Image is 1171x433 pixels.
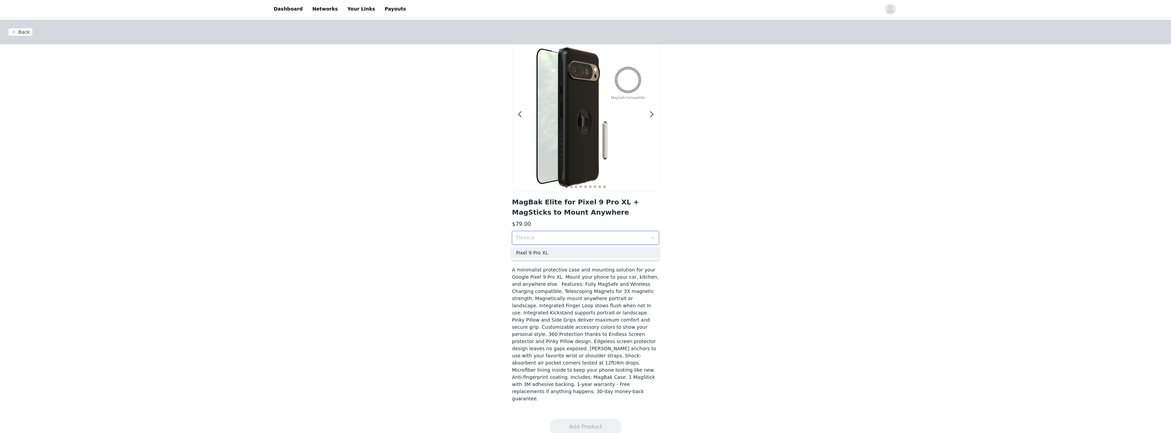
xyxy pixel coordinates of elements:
[887,4,894,15] div: avatar
[598,185,601,188] button: 8
[570,185,573,188] button: 2
[381,1,410,17] a: Payouts
[512,220,659,228] h3: $79.00
[343,1,379,17] a: Your Links
[512,197,659,217] h2: MagBak Elite for Pixel 9 Pro XL + MagSticks to Mount Anywhere
[651,236,655,241] i: icon: down
[579,185,582,188] button: 4
[512,266,659,402] h4: A minimalist protective case and mounting solution for your Google Pixel 9 Pro XL. Mount your pho...
[8,28,33,36] button: Back
[516,249,655,257] div: Pixel 9 Pro XL
[589,185,592,188] button: 6
[565,185,568,188] button: 1
[584,185,587,188] button: 5
[593,185,597,188] button: 7
[603,185,606,188] button: 9
[516,234,647,241] div: Device
[308,1,342,17] a: Networks
[270,1,307,17] a: Dashboard
[512,45,659,191] img: Case back to back | EP9XL-BK,ACP9XLE-BK
[574,185,578,188] button: 3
